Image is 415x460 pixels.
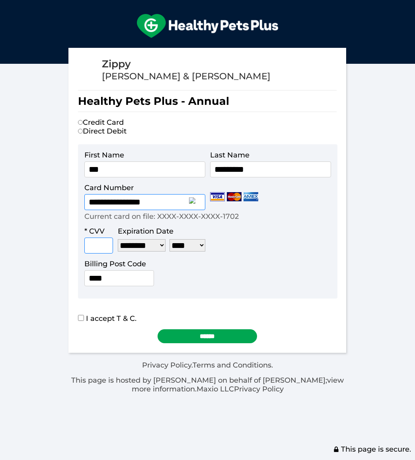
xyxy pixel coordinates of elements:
[78,129,83,134] input: Direct Debit
[84,212,239,221] p: Current card on file: XXXX-XXXX-XXXX-1702
[132,376,344,393] a: view more information.
[210,192,225,201] img: Visa
[78,90,337,112] h1: Healthy Pets Plus - Annual
[84,227,105,236] label: * CVV
[68,376,347,393] p: This page is hosted by [PERSON_NAME] on behalf of [PERSON_NAME]; Maxio LLC
[84,183,134,192] label: Card Number
[210,151,249,159] label: Last Name
[244,192,258,201] img: Amex
[118,227,173,236] label: Expiration Date
[78,127,127,136] label: Direct Debit
[78,120,83,125] input: Credit Card
[102,57,271,71] div: Zippy
[234,385,284,393] a: Privacy Policy
[227,192,242,201] img: Mastercard
[333,445,411,454] span: This page is secure.
[78,315,84,321] input: I accept T & C.
[78,314,136,323] label: I accept T & C.
[193,361,271,370] a: Terms and Conditions
[78,118,124,127] label: Credit Card
[102,71,271,82] div: [PERSON_NAME] & [PERSON_NAME]
[142,361,191,370] a: Privacy Policy
[84,259,146,268] label: Billing Post Code
[84,151,124,159] label: First Name
[68,361,347,393] div: . .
